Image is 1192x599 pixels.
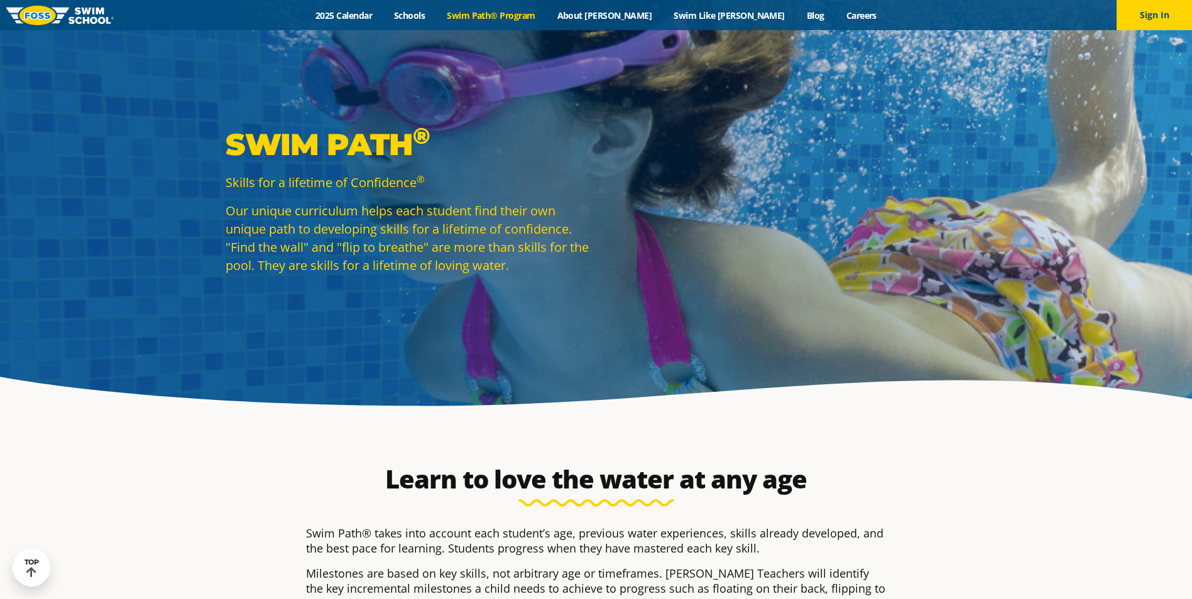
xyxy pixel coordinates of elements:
[226,126,590,163] p: Swim Path
[796,9,835,21] a: Blog
[6,6,114,25] img: FOSS Swim School Logo
[226,202,590,274] p: Our unique curriculum helps each student find their own unique path to developing skills for a li...
[436,9,546,21] a: Swim Path® Program
[300,464,893,494] h2: Learn to love the water at any age
[25,558,39,578] div: TOP
[383,9,436,21] a: Schools
[305,9,383,21] a: 2025 Calendar
[663,9,796,21] a: Swim Like [PERSON_NAME]
[226,173,590,192] p: Skills for a lifetime of Confidence
[306,526,887,556] p: Swim Path® takes into account each student’s age, previous water experiences, skills already deve...
[417,173,424,185] sup: ®
[546,9,663,21] a: About [PERSON_NAME]
[835,9,887,21] a: Careers
[413,122,430,149] sup: ®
